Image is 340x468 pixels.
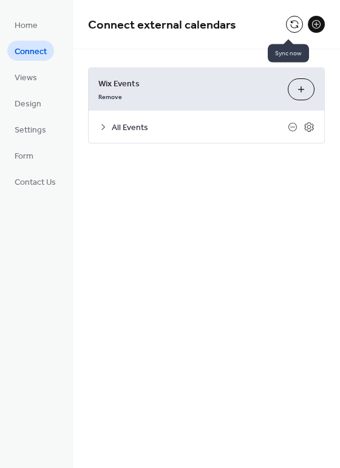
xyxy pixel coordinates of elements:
[268,44,309,62] span: Sync now
[7,119,53,139] a: Settings
[98,78,278,91] span: Wix Events
[7,171,63,191] a: Contact Us
[15,150,33,163] span: Form
[15,98,41,111] span: Design
[7,67,44,87] a: Views
[15,176,56,189] span: Contact Us
[112,122,288,134] span: All Events
[7,41,54,61] a: Connect
[15,46,47,58] span: Connect
[15,124,46,137] span: Settings
[7,93,49,113] a: Design
[98,93,122,102] span: Remove
[15,19,38,32] span: Home
[7,145,41,165] a: Form
[15,72,37,84] span: Views
[88,13,236,37] span: Connect external calendars
[7,15,45,35] a: Home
